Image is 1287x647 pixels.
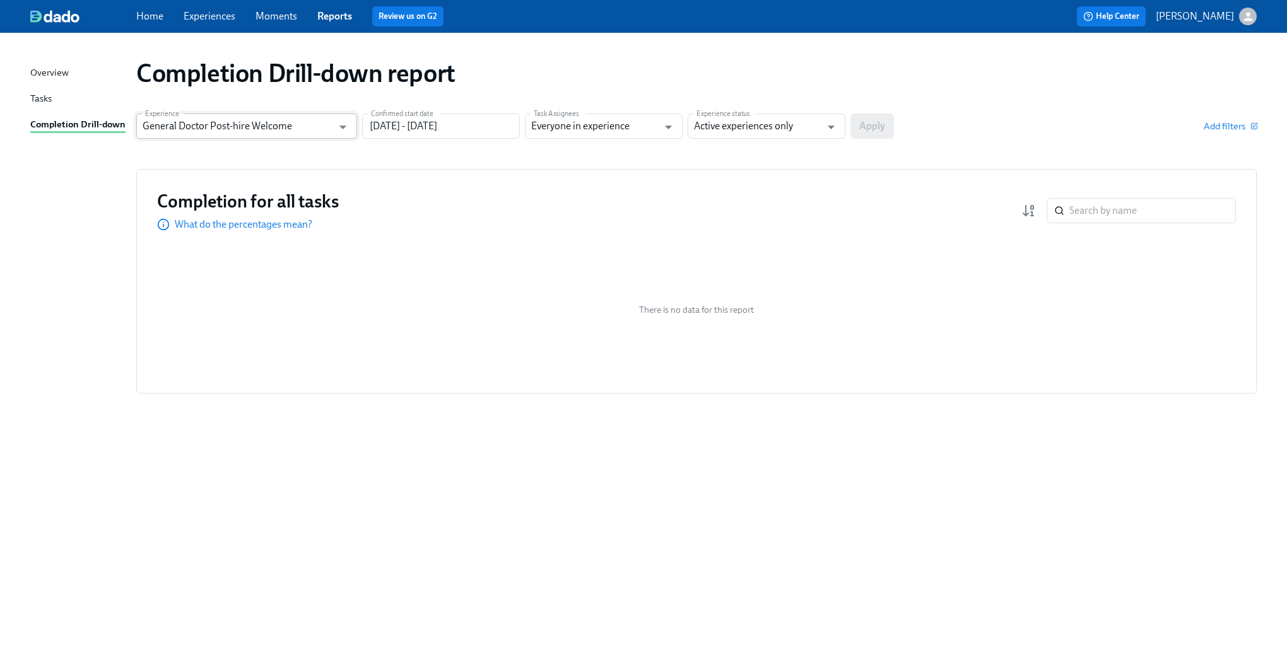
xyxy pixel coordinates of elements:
button: Open [333,117,353,137]
a: Moments [256,10,297,22]
svg: Completion rate (low to high) [1021,203,1037,218]
div: Overview [30,66,69,81]
a: Completion Drill-down [30,117,126,133]
span: There is no data for this report [639,304,754,316]
button: Open [659,117,678,137]
a: Overview [30,66,126,81]
p: [PERSON_NAME] [1156,9,1234,23]
a: dado [30,10,136,23]
p: What do the percentages mean? [175,218,312,231]
div: Tasks [30,91,52,107]
a: Tasks [30,91,126,107]
button: Help Center [1077,6,1146,26]
h1: Completion Drill-down report [136,58,455,88]
input: Search by name [1069,198,1236,223]
img: dado [30,10,79,23]
button: Add filters [1204,120,1257,132]
a: Experiences [184,10,235,22]
a: Reports [317,10,352,22]
button: [PERSON_NAME] [1156,8,1257,25]
h3: Completion for all tasks [157,190,339,213]
button: Open [821,117,841,137]
button: Review us on G2 [372,6,444,26]
a: Review us on G2 [379,10,437,23]
a: Home [136,10,163,22]
span: Help Center [1083,10,1139,23]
